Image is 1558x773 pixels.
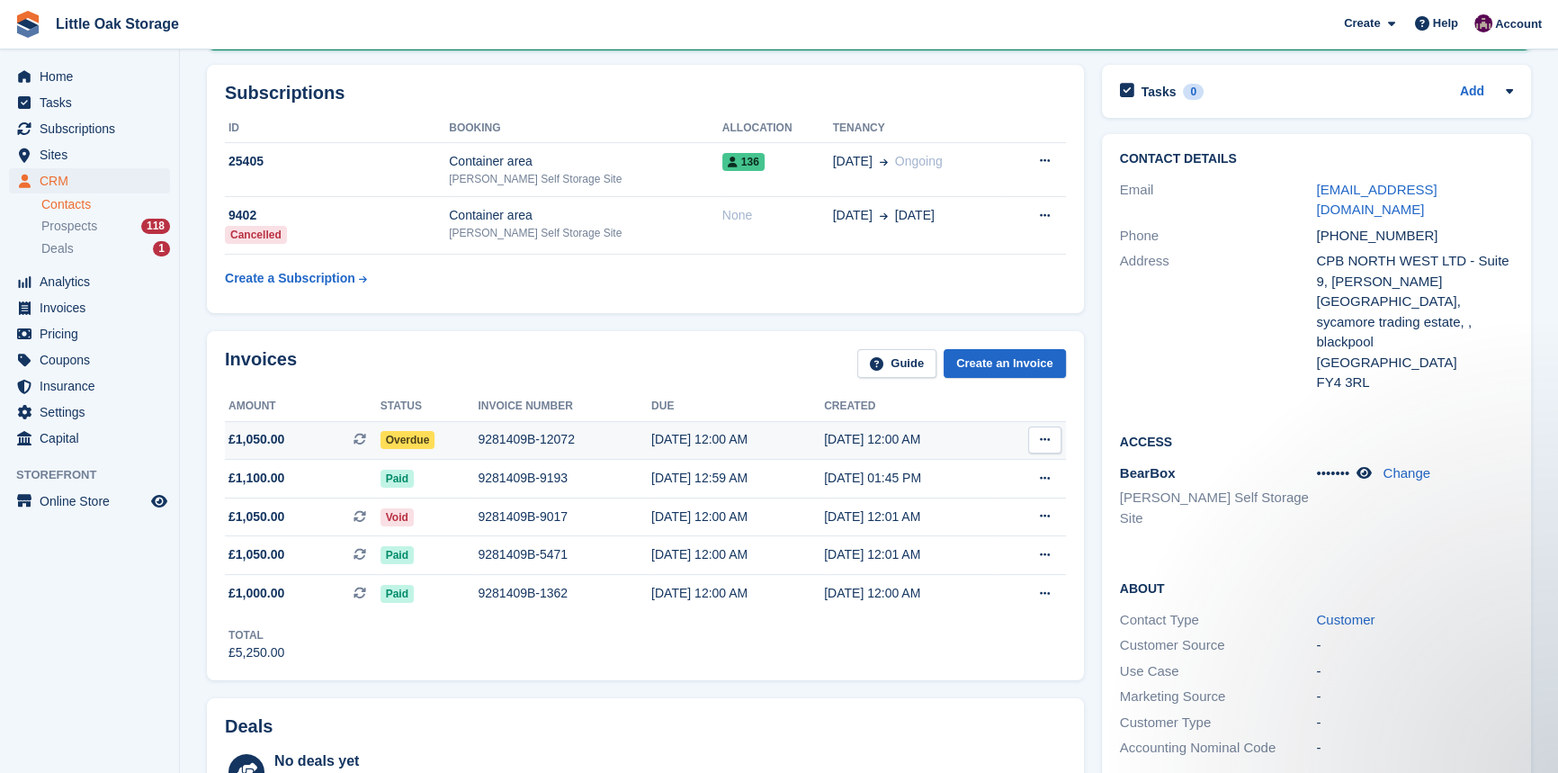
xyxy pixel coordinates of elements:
[1316,373,1513,393] div: FY4 3RL
[40,64,148,89] span: Home
[41,196,170,213] a: Contacts
[41,240,74,257] span: Deals
[1142,84,1177,100] h2: Tasks
[1316,738,1513,759] div: -
[1495,15,1542,33] span: Account
[228,584,284,603] span: £1,000.00
[1383,465,1430,481] a: Change
[833,206,873,225] span: [DATE]
[722,153,765,171] span: 136
[381,585,414,603] span: Paid
[944,349,1066,379] a: Create an Invoice
[153,241,170,256] div: 1
[1316,713,1513,733] div: -
[1316,635,1513,656] div: -
[449,225,722,241] div: [PERSON_NAME] Self Storage Site
[40,142,148,167] span: Sites
[41,217,170,236] a: Prospects 118
[141,219,170,234] div: 118
[40,295,148,320] span: Invoices
[824,584,998,603] div: [DATE] 12:00 AM
[9,321,170,346] a: menu
[40,489,148,514] span: Online Store
[228,545,284,564] span: £1,050.00
[1120,251,1317,393] div: Address
[49,9,186,39] a: Little Oak Storage
[824,469,998,488] div: [DATE] 01:45 PM
[228,430,284,449] span: £1,050.00
[1120,579,1513,597] h2: About
[824,430,998,449] div: [DATE] 12:00 AM
[9,64,170,89] a: menu
[225,206,449,225] div: 9402
[9,295,170,320] a: menu
[651,584,824,603] div: [DATE] 12:00 AM
[1183,84,1204,100] div: 0
[833,152,873,171] span: [DATE]
[225,83,1066,103] h2: Subscriptions
[1316,353,1513,373] div: [GEOGRAPHIC_DATA]
[895,206,935,225] span: [DATE]
[225,269,355,288] div: Create a Subscription
[651,392,824,421] th: Due
[381,392,479,421] th: Status
[478,584,651,603] div: 9281409B-1362
[9,426,170,451] a: menu
[824,392,998,421] th: Created
[1120,488,1317,528] li: [PERSON_NAME] Self Storage Site
[1120,610,1317,631] div: Contact Type
[1120,635,1317,656] div: Customer Source
[1120,465,1176,481] span: BearBox
[651,469,824,488] div: [DATE] 12:59 AM
[1316,612,1374,627] a: Customer
[478,392,651,421] th: Invoice number
[1316,226,1513,247] div: [PHONE_NUMBER]
[857,349,936,379] a: Guide
[449,152,722,171] div: Container area
[228,469,284,488] span: £1,100.00
[1433,14,1458,32] span: Help
[478,430,651,449] div: 9281409B-12072
[14,11,41,38] img: stora-icon-8386f47178a22dfd0bd8f6a31ec36ba5ce8667c1dd55bd0f319d3a0aa187defe.svg
[225,262,367,295] a: Create a Subscription
[1120,152,1513,166] h2: Contact Details
[833,114,1007,143] th: Tenancy
[9,269,170,294] a: menu
[824,545,998,564] div: [DATE] 12:01 AM
[651,508,824,526] div: [DATE] 12:00 AM
[722,206,833,225] div: None
[478,545,651,564] div: 9281409B-5471
[225,114,449,143] th: ID
[16,466,179,484] span: Storefront
[225,392,381,421] th: Amount
[895,154,943,168] span: Ongoing
[1120,713,1317,733] div: Customer Type
[40,321,148,346] span: Pricing
[228,627,284,643] div: Total
[225,226,287,244] div: Cancelled
[1316,687,1513,707] div: -
[225,716,273,737] h2: Deals
[40,347,148,373] span: Coupons
[478,508,651,526] div: 9281409B-9017
[41,218,97,235] span: Prospects
[478,469,651,488] div: 9281409B-9193
[40,400,148,425] span: Settings
[381,470,414,488] span: Paid
[1120,661,1317,682] div: Use Case
[40,90,148,115] span: Tasks
[1460,82,1484,103] a: Add
[1120,738,1317,759] div: Accounting Nominal Code
[148,490,170,512] a: Preview store
[381,546,414,564] span: Paid
[40,426,148,451] span: Capital
[1120,226,1317,247] div: Phone
[449,206,722,225] div: Container area
[9,116,170,141] a: menu
[651,430,824,449] div: [DATE] 12:00 AM
[1316,661,1513,682] div: -
[225,349,297,379] h2: Invoices
[1316,182,1437,218] a: [EMAIL_ADDRESS][DOMAIN_NAME]
[40,269,148,294] span: Analytics
[225,152,449,171] div: 25405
